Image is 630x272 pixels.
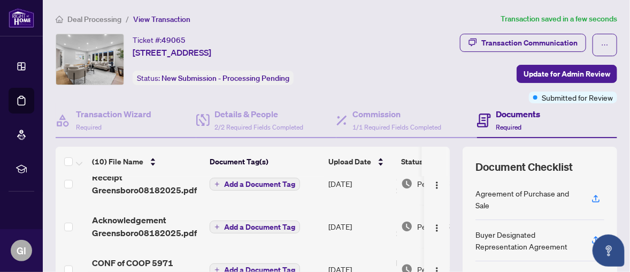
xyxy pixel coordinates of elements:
span: (10) File Name [92,156,143,168]
img: Document Status [401,178,413,190]
img: logo [9,8,34,28]
th: Status [397,147,488,177]
td: [DATE] [324,205,397,248]
th: Document Tag(s) [205,147,324,177]
h4: Documents [496,108,541,120]
button: Update for Admin Review [517,65,617,83]
span: Upload Date [328,156,371,168]
img: IMG-W12278277_1.jpg [56,34,124,85]
span: ellipsis [601,41,609,49]
div: Agreement of Purchase and Sale [475,187,579,211]
h4: Details & People [215,108,304,120]
button: Logo [428,175,445,192]
th: (10) File Name [88,147,205,177]
button: Open asap [593,235,625,267]
span: Add a Document Tag [224,180,295,188]
span: GI [17,243,26,258]
span: Status [401,156,423,168]
td: [DATE] [324,162,397,205]
th: Upload Date [324,147,397,177]
li: / [126,13,129,25]
span: home [56,16,63,23]
span: New Submission - Processing Pending [162,73,289,83]
img: Document Status [401,221,413,232]
span: Deal Processing [67,14,121,24]
span: 1/1 Required Fields Completed [352,123,441,131]
img: Logo [433,181,441,190]
span: Document Checklist [475,160,573,175]
h4: Commission [352,108,441,120]
button: Transaction Communication [460,34,586,52]
span: plus [214,224,220,230]
span: Receipt Greensboro08182025.pdf [92,171,201,197]
span: Pending Review [417,221,471,232]
span: Required [496,123,522,131]
span: plus [214,182,220,187]
button: Add a Document Tag [210,221,300,233]
span: Required [76,123,102,131]
img: Logo [433,224,441,232]
span: Acknowledgement Greensboro08182025.pdf [92,214,201,239]
article: Transaction saved in a few seconds [501,13,617,25]
span: 2/2 Required Fields Completed [215,123,304,131]
button: Add a Document Tag [210,177,300,191]
span: Pending Review [417,178,471,190]
div: Status: [133,71,294,85]
button: Add a Document Tag [210,178,300,191]
span: [STREET_ADDRESS] [133,46,211,59]
span: Submitted for Review [542,92,613,103]
span: Update for Admin Review [524,65,610,82]
div: Ticket #: [133,34,186,46]
div: Transaction Communication [481,34,578,51]
span: View Transaction [133,14,190,24]
h4: Transaction Wizard [76,108,151,120]
button: Add a Document Tag [210,220,300,234]
span: 49065 [162,35,186,45]
div: Buyer Designated Representation Agreement [475,229,579,252]
span: Add a Document Tag [224,223,295,231]
button: Logo [428,218,445,235]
